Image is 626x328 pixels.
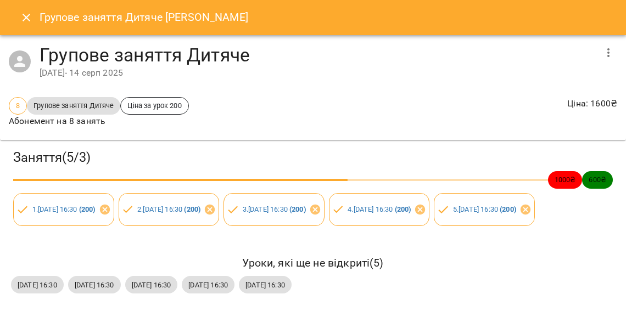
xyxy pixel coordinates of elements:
[548,174,583,185] span: 1000 ₴
[68,280,121,290] span: [DATE] 16:30
[11,255,615,272] h6: Уроки, які ще не відкриті ( 5 )
[239,280,292,290] span: [DATE] 16:30
[13,4,40,31] button: Close
[119,193,220,226] div: 2.[DATE] 16:30 (200)
[567,97,617,110] p: Ціна : 1600 ₴
[329,193,430,226] div: 4.[DATE] 16:30 (200)
[13,149,613,166] h3: Заняття ( 5 / 3 )
[40,9,248,26] h6: Групове заняття Дитяче [PERSON_NAME]
[184,205,200,213] b: ( 200 )
[182,280,234,290] span: [DATE] 16:30
[125,280,178,290] span: [DATE] 16:30
[13,193,114,226] div: 1.[DATE] 16:30 (200)
[243,205,306,213] a: 3.[DATE] 16:30 (200)
[79,205,96,213] b: ( 200 )
[32,205,96,213] a: 1.[DATE] 16:30 (200)
[395,205,411,213] b: ( 200 )
[9,115,189,128] p: Абонемент на 8 занять
[121,100,188,111] span: Ціна за урок 200
[434,193,535,226] div: 5.[DATE] 16:30 (200)
[500,205,516,213] b: ( 200 )
[582,174,613,185] span: 600 ₴
[137,205,200,213] a: 2.[DATE] 16:30 (200)
[40,44,595,66] h4: Групове заняття Дитяче
[348,205,411,213] a: 4.[DATE] 16:30 (200)
[453,205,516,213] a: 5.[DATE] 16:30 (200)
[9,100,26,111] span: 8
[223,193,325,226] div: 3.[DATE] 16:30 (200)
[40,66,595,80] div: [DATE] - 14 серп 2025
[27,100,120,111] span: Групове заняття Дитяче
[11,280,64,290] span: [DATE] 16:30
[289,205,306,213] b: ( 200 )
